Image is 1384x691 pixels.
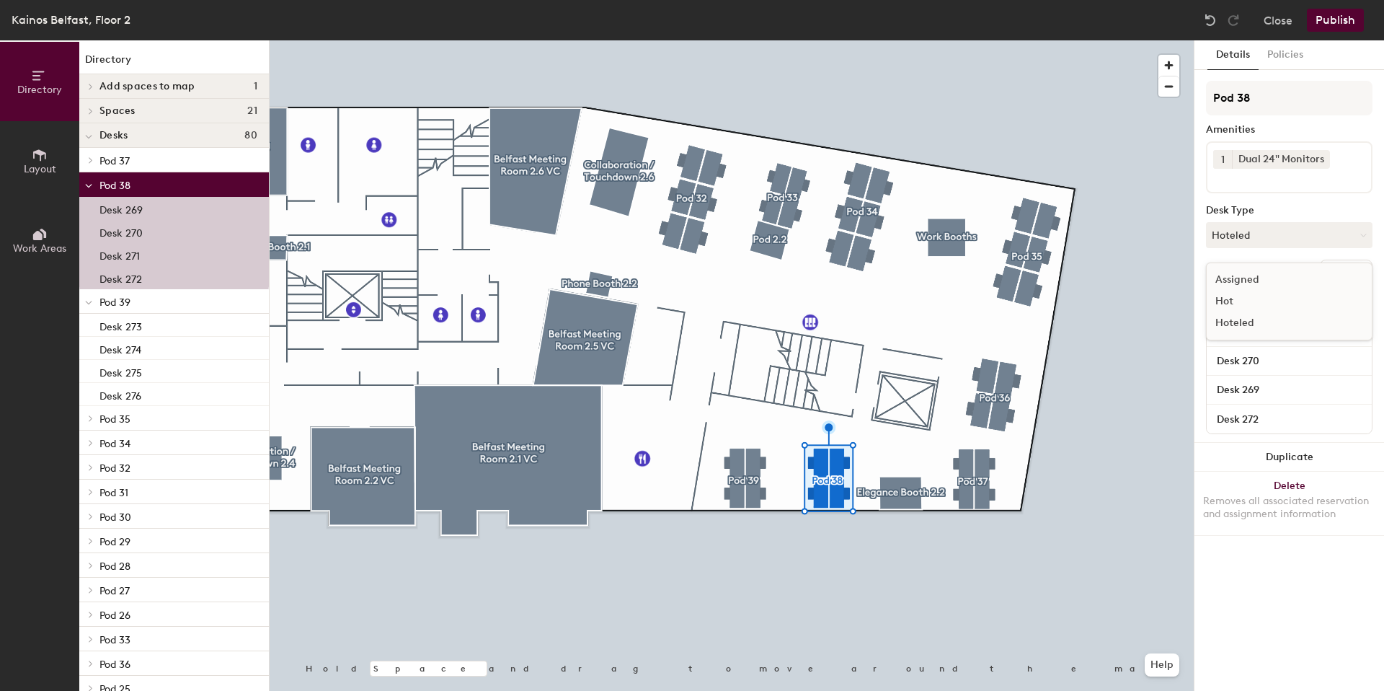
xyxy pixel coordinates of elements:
p: Desk 274 [99,340,141,356]
span: Directory [17,84,62,96]
span: Work Areas [13,242,66,255]
span: Pod 36 [99,659,130,671]
span: Pod 30 [99,511,131,524]
div: Dual 24" Monitors [1232,150,1330,169]
img: Undo [1203,13,1217,27]
button: Duplicate [1194,443,1384,472]
p: Desk 276 [99,386,141,402]
span: Pod 38 [99,180,130,192]
p: Desk 270 [99,223,143,239]
p: Desk 272 [99,269,142,286]
span: Pod 34 [99,438,130,450]
div: Hoteled [1207,312,1351,334]
button: Ungroup [1320,260,1372,284]
div: Hot [1207,291,1351,312]
button: Publish [1307,9,1364,32]
div: Desk Type [1206,205,1372,216]
span: Pod 27 [99,585,130,597]
h1: Directory [79,52,269,74]
span: Pod 33 [99,634,130,646]
input: Unnamed desk [1210,380,1369,400]
span: 1 [1221,152,1225,167]
div: Amenities [1206,124,1372,136]
span: Desks [99,130,128,141]
span: Pod 26 [99,609,130,622]
span: 21 [247,105,257,117]
span: Layout [24,163,56,175]
div: Removes all associated reservation and assignment information [1203,495,1375,521]
span: Pod 39 [99,296,130,309]
span: Pod 32 [99,462,130,475]
span: Pod 29 [99,536,130,548]
button: DeleteRemoves all associated reservation and assignment information [1194,472,1384,535]
span: Add spaces to map [99,81,195,92]
p: Desk 269 [99,200,143,216]
div: Kainos Belfast, Floor 2 [12,11,130,29]
p: Desk 273 [99,317,142,333]
span: Pod 31 [99,487,128,499]
button: Close [1264,9,1292,32]
span: 1 [254,81,257,92]
button: Policies [1259,40,1312,70]
span: Spaces [99,105,136,117]
input: Unnamed desk [1210,409,1369,429]
p: Desk 271 [99,246,140,263]
button: Details [1207,40,1259,70]
input: Unnamed desk [1210,351,1369,371]
button: Help [1145,653,1179,677]
img: Redo [1226,13,1241,27]
p: Desk 275 [99,363,142,379]
button: 1 [1213,150,1232,169]
button: Hoteled [1206,222,1372,248]
span: Pod 28 [99,560,130,573]
div: Assigned [1207,269,1351,291]
span: Pod 37 [99,155,130,167]
span: Pod 35 [99,413,130,426]
span: 80 [244,130,257,141]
